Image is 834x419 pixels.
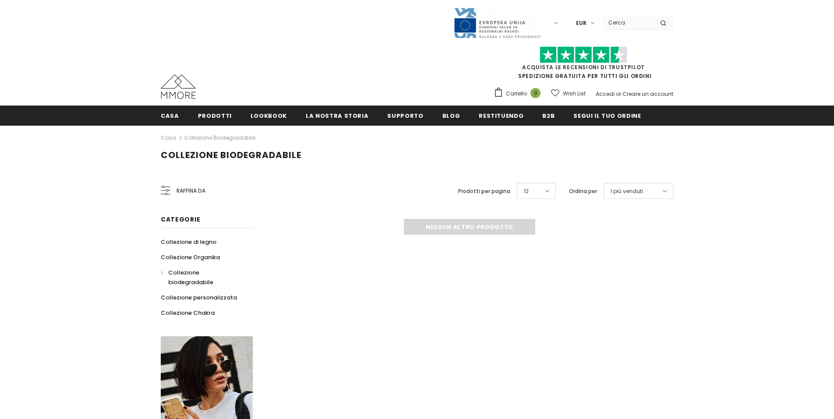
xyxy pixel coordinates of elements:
a: Lookbook [251,106,287,125]
span: La nostra storia [306,112,368,120]
span: Raffina da [177,186,205,196]
span: Wish List [563,89,586,98]
a: supporto [387,106,423,125]
a: Acquista le recensioni di TrustPilot [522,63,645,71]
a: Collezione biodegradabile [161,265,243,290]
span: Collezione di legno [161,238,216,246]
img: Javni Razpis [453,7,541,39]
a: La nostra storia [306,106,368,125]
a: Collezione personalizzata [161,290,237,305]
span: Restituendo [479,112,523,120]
span: Collezione personalizzata [161,293,237,302]
span: SPEDIZIONE GRATUITA PER TUTTI GLI ORDINI [494,50,673,80]
label: Prodotti per pagina [458,187,510,196]
span: B2B [542,112,555,120]
span: Casa [161,112,179,120]
span: 12 [524,187,529,196]
span: Categorie [161,215,200,224]
span: Lookbook [251,112,287,120]
img: Casi MMORE [161,74,196,99]
a: Collezione Organika [161,250,220,265]
a: Collezione di legno [161,234,216,250]
span: Prodotti [198,112,232,120]
a: Blog [442,106,460,125]
span: EUR [576,19,587,28]
img: Fidati di Pilot Stars [540,46,627,63]
a: Casa [161,106,179,125]
span: supporto [387,112,423,120]
span: Collezione Chakra [161,309,215,317]
a: Carrello 0 [494,87,545,100]
span: Blog [442,112,460,120]
input: Search Site [603,16,654,29]
span: 0 [530,88,541,98]
a: Casa [161,133,176,143]
a: Accedi [596,90,615,98]
label: Ordina per [569,187,597,196]
a: Collezione Chakra [161,305,215,320]
span: Collezione Organika [161,253,220,261]
a: Javni Razpis [453,19,541,26]
a: Collezione biodegradabile [184,134,255,141]
a: Prodotti [198,106,232,125]
span: Collezione biodegradabile [161,149,301,161]
span: Segui il tuo ordine [573,112,641,120]
a: Creare un account [622,90,673,98]
a: Restituendo [479,106,523,125]
span: or [616,90,621,98]
a: B2B [542,106,555,125]
a: Wish List [551,86,586,101]
span: Carrello [506,89,527,98]
span: Collezione biodegradabile [168,268,213,286]
span: I più venduti [611,187,643,196]
a: Segui il tuo ordine [573,106,641,125]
